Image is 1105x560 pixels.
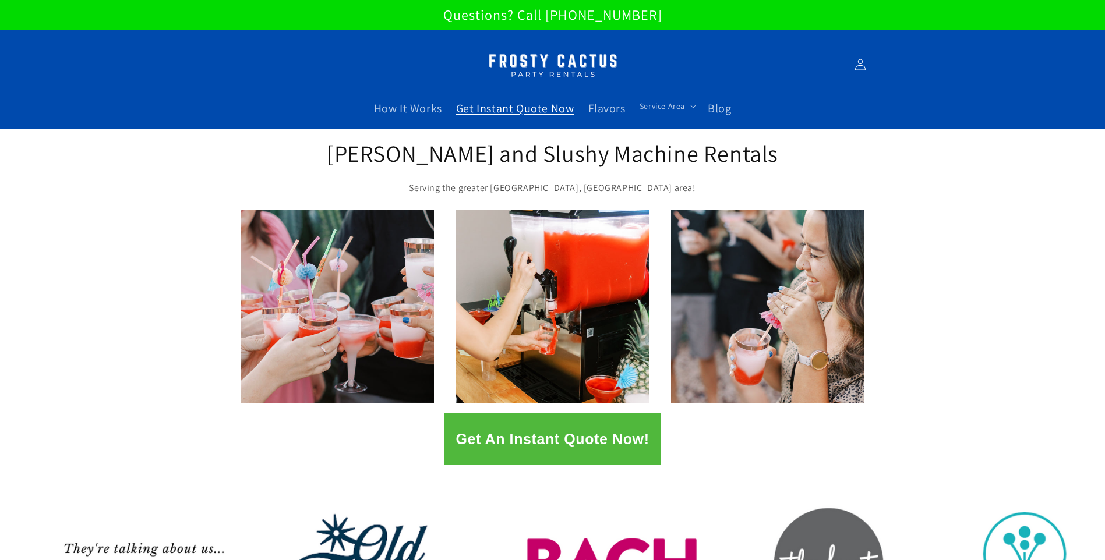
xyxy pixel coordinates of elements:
a: Blog [701,94,738,123]
p: Serving the greater [GEOGRAPHIC_DATA], [GEOGRAPHIC_DATA] area! [326,180,780,197]
span: How It Works [374,101,442,116]
button: Get An Instant Quote Now! [444,413,661,465]
span: Flavors [588,101,626,116]
span: Get Instant Quote Now [456,101,574,116]
summary: Service Area [633,94,701,118]
a: Get Instant Quote Now [449,94,581,123]
a: Flavors [581,94,633,123]
span: Service Area [640,101,685,111]
img: Margarita Machine Rental in Scottsdale, Phoenix, Tempe, Chandler, Gilbert, Mesa and Maricopa [480,47,626,83]
span: Blog [708,101,731,116]
a: How It Works [367,94,449,123]
h2: [PERSON_NAME] and Slushy Machine Rentals [326,138,780,168]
